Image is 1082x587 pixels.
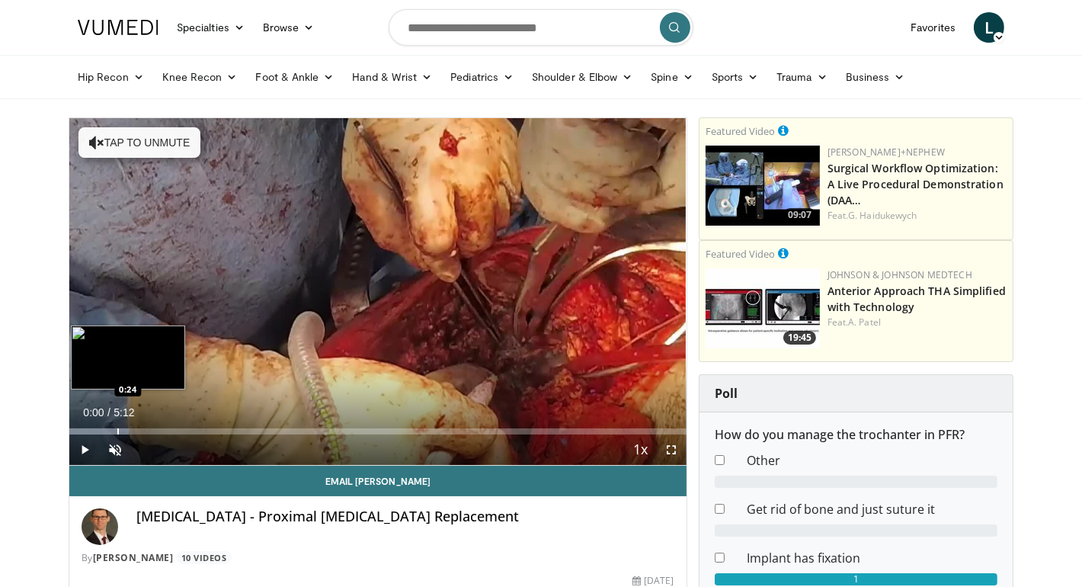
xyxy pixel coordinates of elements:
a: [PERSON_NAME] [93,551,174,564]
button: Playback Rate [626,435,656,465]
a: Shoulder & Elbow [523,62,642,92]
button: Unmute [100,435,130,465]
strong: Poll [715,385,738,402]
a: Specialties [168,12,254,43]
a: 19:45 [706,268,820,348]
div: Feat. [828,209,1007,223]
dd: Other [736,451,1009,470]
h4: [MEDICAL_DATA] - Proximal [MEDICAL_DATA] Replacement [136,508,674,525]
a: Favorites [901,12,965,43]
a: Business [837,62,914,92]
span: / [107,406,110,419]
a: Spine [642,62,702,92]
a: Sports [703,62,768,92]
a: Trauma [767,62,837,92]
a: A. Patel [848,316,881,329]
div: Feat. [828,316,1007,329]
img: Avatar [82,508,118,545]
a: [PERSON_NAME]+Nephew [828,146,945,159]
span: 0:00 [83,406,104,419]
a: 09:07 [706,146,820,226]
a: Knee Recon [153,62,247,92]
span: 09:07 [783,208,816,222]
dd: Get rid of bone and just suture it [736,500,1009,518]
a: Browse [254,12,324,43]
img: 06bb1c17-1231-4454-8f12-6191b0b3b81a.150x105_q85_crop-smart_upscale.jpg [706,268,820,348]
a: Pediatrics [441,62,523,92]
a: L [974,12,1004,43]
input: Search topics, interventions [389,9,693,46]
a: 10 Videos [176,551,232,564]
img: image.jpeg [71,326,185,390]
small: Featured Video [706,247,775,261]
div: Progress Bar [69,428,687,435]
a: Johnson & Johnson MedTech [828,268,972,281]
a: Foot & Ankle [247,62,344,92]
div: By [82,551,674,565]
img: VuMedi Logo [78,20,158,35]
small: Featured Video [706,124,775,138]
span: 19:45 [783,331,816,345]
button: Tap to unmute [78,127,200,158]
a: Email [PERSON_NAME] [69,466,687,496]
span: 5:12 [114,406,134,419]
video-js: Video Player [69,118,687,466]
div: 1 [715,573,997,585]
a: Anterior Approach THA Simplified with Technology [828,284,1006,314]
a: Hand & Wrist [343,62,441,92]
dd: Implant has fixation [736,549,1009,567]
a: Surgical Workflow Optimization: A Live Procedural Demonstration (DAA… [828,161,1004,207]
h6: How do you manage the trochanter in PFR? [715,428,997,442]
img: bcfc90b5-8c69-4b20-afee-af4c0acaf118.150x105_q85_crop-smart_upscale.jpg [706,146,820,226]
a: G. Haidukewych [848,209,917,222]
button: Play [69,435,100,465]
button: Fullscreen [656,435,687,465]
a: Hip Recon [69,62,153,92]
